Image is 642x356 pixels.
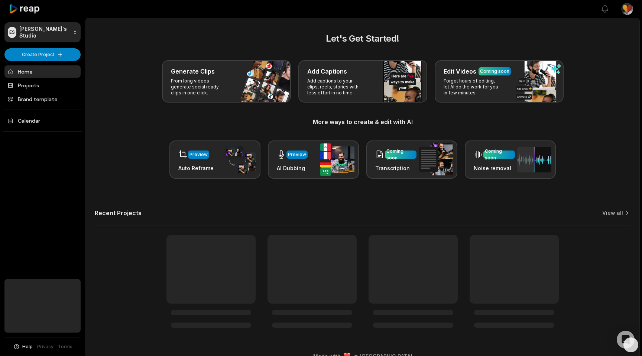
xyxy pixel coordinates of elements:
div: Preview [288,151,306,158]
div: Coming soon [386,148,415,161]
a: Projects [4,79,81,91]
button: Create Project [4,48,81,61]
h3: Auto Reframe [178,164,214,172]
div: Coming soon [485,148,513,161]
a: Brand template [4,93,81,105]
div: Preview [189,151,208,158]
h3: Add Captions [307,67,347,76]
h3: Edit Videos [444,67,476,76]
img: ai_dubbing.png [320,143,354,176]
img: noise_removal.png [517,147,551,172]
span: Help [22,343,33,350]
div: ES [8,27,16,38]
a: View all [602,209,623,217]
a: Privacy [37,343,53,350]
h3: More ways to create & edit with AI [95,117,630,126]
h2: Recent Projects [95,209,142,217]
img: auto_reframe.png [222,145,256,174]
h2: Let's Get Started! [95,32,630,45]
button: Help [13,343,33,350]
p: Forget hours of editing, let AI do the work for you in few minutes. [444,78,501,96]
div: Coming soon [480,68,509,75]
h3: AI Dubbing [277,164,308,172]
a: Terms [58,343,72,350]
p: [PERSON_NAME]'s Studio [19,26,70,39]
div: Open Intercom Messenger [617,331,635,349]
img: transcription.png [419,143,453,175]
p: Add captions to your clips, reels, stories with less effort in no time. [307,78,365,96]
p: From long videos generate social ready clips in one click. [171,78,228,96]
h3: Noise removal [474,164,515,172]
h3: Transcription [375,164,416,172]
a: Calendar [4,114,81,127]
h3: Generate Clips [171,67,215,76]
a: Home [4,65,81,78]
